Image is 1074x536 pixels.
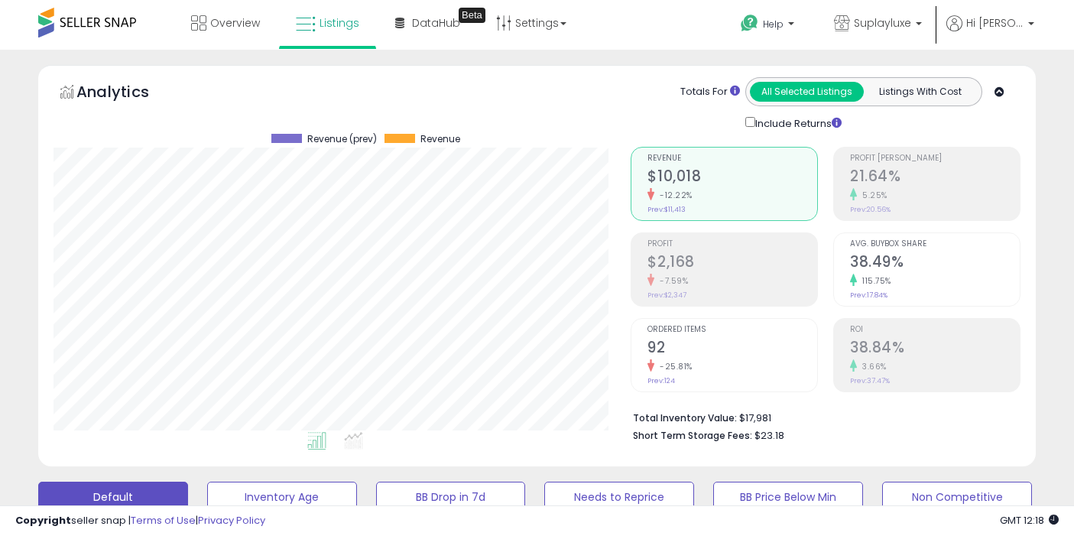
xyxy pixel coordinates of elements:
a: Help [728,2,810,50]
small: Prev: 17.84% [850,291,887,300]
small: Prev: 124 [647,376,675,385]
h2: $2,168 [647,253,817,274]
button: Inventory Age [207,482,357,512]
span: Help [763,18,784,31]
button: Needs to Reprice [544,482,694,512]
a: Hi [PERSON_NAME] [946,15,1034,50]
strong: Copyright [15,513,71,528]
small: -25.81% [654,361,693,372]
span: Revenue [647,154,817,163]
div: Totals For [680,85,740,99]
b: Short Term Storage Fees: [633,429,752,442]
h2: 38.49% [850,253,1020,274]
span: $23.18 [754,428,784,443]
span: Revenue [420,134,460,145]
h2: 38.84% [850,339,1020,359]
button: BB Drop in 7d [376,482,526,512]
button: Non Competitive [882,482,1032,512]
span: 2025-09-14 12:18 GMT [1000,513,1059,528]
span: Suplayluxe [854,15,911,31]
h2: 21.64% [850,167,1020,188]
i: Get Help [740,14,759,33]
button: BB Price Below Min [713,482,863,512]
span: Listings [320,15,359,31]
div: seller snap | | [15,514,265,528]
span: Overview [210,15,260,31]
span: Revenue (prev) [307,134,377,145]
small: Prev: $2,347 [647,291,686,300]
small: Prev: $11,413 [647,205,686,214]
small: Prev: 20.56% [850,205,891,214]
span: Hi [PERSON_NAME] [966,15,1024,31]
button: All Selected Listings [750,82,864,102]
span: Ordered Items [647,326,817,334]
small: -7.59% [654,275,688,287]
small: 3.66% [857,361,887,372]
div: Include Returns [734,114,860,132]
h2: $10,018 [647,167,817,188]
small: -12.22% [654,190,693,201]
span: Profit [PERSON_NAME] [850,154,1020,163]
span: DataHub [412,15,460,31]
li: $17,981 [633,408,1009,426]
small: Prev: 37.47% [850,376,890,385]
span: Profit [647,240,817,249]
button: Listings With Cost [863,82,977,102]
b: Total Inventory Value: [633,411,737,424]
small: 115.75% [857,275,891,287]
div: Tooltip anchor [459,8,485,23]
a: Privacy Policy [198,513,265,528]
button: Default [38,482,188,512]
a: Terms of Use [131,513,196,528]
small: 5.25% [857,190,887,201]
span: ROI [850,326,1020,334]
span: Avg. Buybox Share [850,240,1020,249]
h5: Analytics [76,81,179,106]
h2: 92 [647,339,817,359]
